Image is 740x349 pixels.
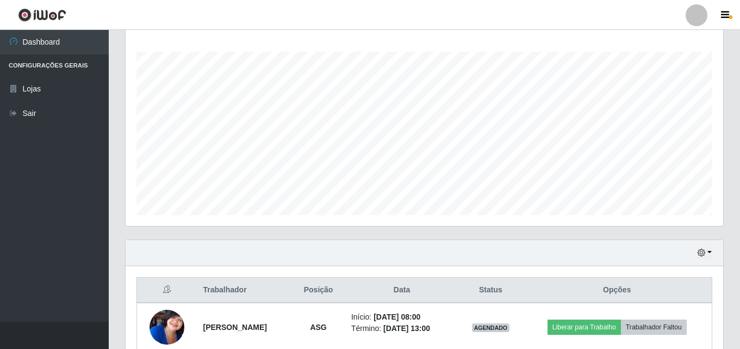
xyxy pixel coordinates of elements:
time: [DATE] 08:00 [374,313,420,321]
img: 1701032399226.jpeg [150,305,184,349]
img: CoreUI Logo [18,8,66,22]
strong: [PERSON_NAME] [203,323,266,332]
th: Status [459,278,522,303]
li: Início: [351,311,452,323]
th: Data [345,278,459,303]
span: AGENDADO [472,323,510,332]
strong: ASG [310,323,326,332]
th: Posição [292,278,345,303]
li: Término: [351,323,452,334]
th: Opções [523,278,712,303]
button: Liberar para Trabalho [548,320,621,335]
th: Trabalhador [196,278,292,303]
time: [DATE] 13:00 [383,324,430,333]
button: Trabalhador Faltou [621,320,687,335]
